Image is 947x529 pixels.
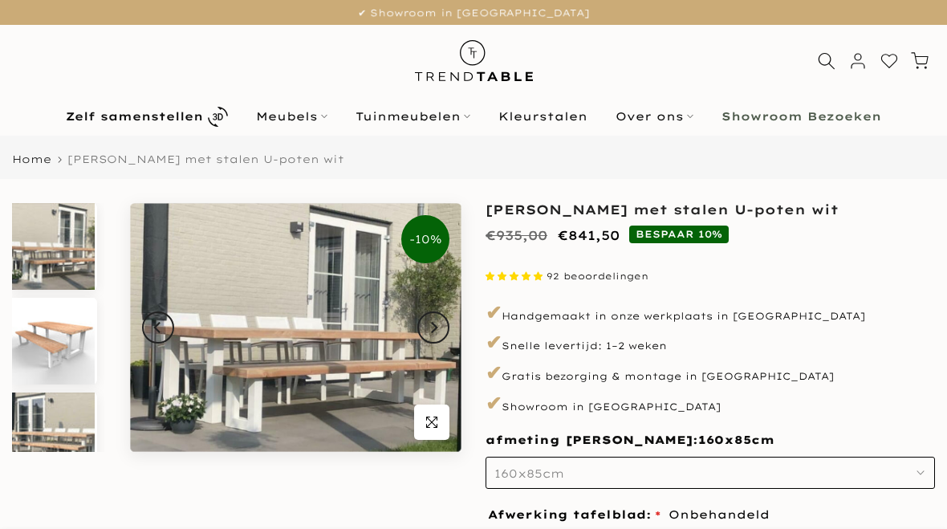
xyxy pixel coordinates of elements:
a: Kleurstalen [485,107,602,126]
a: Over ons [602,107,708,126]
a: Zelf samenstellen [52,103,242,131]
h1: [PERSON_NAME] met stalen U-poten wit [486,203,935,216]
a: Tuinmeubelen [342,107,485,126]
span: [PERSON_NAME] met stalen U-poten wit [67,153,344,165]
span: BESPAAR 10% [629,226,729,243]
img: Tuinset douglas tafel en bank met stalen U-poten wit gepoedercoat zijkant [12,203,95,290]
iframe: toggle-frame [2,447,82,527]
p: Gratis bezorging & montage in [GEOGRAPHIC_DATA] [486,360,935,387]
a: Meubels [242,107,342,126]
p: ✔ Showroom in [GEOGRAPHIC_DATA] [20,4,927,22]
span: ✔ [486,330,502,354]
button: 160x85cm [486,457,935,489]
button: Previous [142,311,174,344]
span: 160x85cm [494,466,564,481]
img: Tuinset douglas tafel en bank met stalen U-poten wit gepoedercoat zijkant [130,203,461,452]
p: Snelle levertijd: 1–2 weken [486,329,935,356]
del: €935,00 [486,227,547,243]
a: Home [12,154,51,165]
span: afmeting [PERSON_NAME]: [486,433,774,447]
span: ✔ [486,360,502,385]
img: trend-table [404,25,544,96]
span: Afwerking tafelblad: [488,509,660,520]
span: 160x85cm [698,433,774,449]
b: Zelf samenstellen [66,111,203,122]
span: ✔ [486,300,502,324]
p: Handgemaakt in onze werkplaats in [GEOGRAPHIC_DATA] [486,299,935,327]
a: Showroom Bezoeken [708,107,896,126]
ins: €841,50 [558,224,620,247]
span: ✔ [486,391,502,415]
img: Tuinset douglas tafel en bank met stalen U-poten wit gepoedercoat sfeer [12,393,95,479]
p: Showroom in [GEOGRAPHIC_DATA] [486,390,935,417]
span: 4.87 stars [486,271,547,282]
span: Onbehandeld [669,505,770,525]
span: 92 beoordelingen [547,271,648,282]
button: Next [417,311,449,344]
img: Douglas tuinset tafel en bank - u-poten wit [12,298,95,385]
b: Showroom Bezoeken [721,111,881,122]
